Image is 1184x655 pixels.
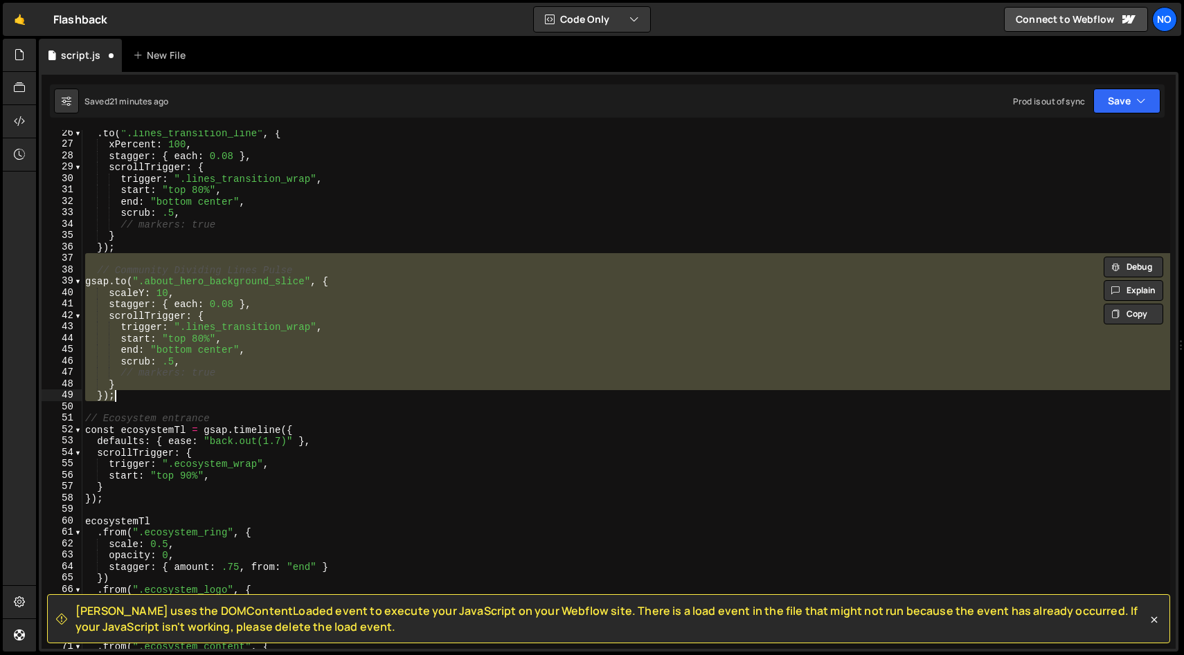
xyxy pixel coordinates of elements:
div: Saved [84,95,168,107]
div: 64 [42,561,82,573]
div: 30 [42,173,82,185]
div: 39 [42,275,82,287]
a: 🤙 [3,3,37,36]
div: New File [133,48,191,62]
div: Prod is out of sync [1013,95,1085,107]
div: 35 [42,230,82,241]
div: 61 [42,526,82,538]
a: Connect to Webflow [1004,7,1148,32]
div: 55 [42,458,82,470]
div: 59 [42,504,82,515]
div: 65 [42,572,82,584]
div: script.js [61,48,100,62]
div: 37 [42,252,82,264]
div: 32 [42,196,82,207]
a: No [1152,7,1177,32]
button: Debug [1104,257,1163,277]
div: 71 [42,640,82,652]
div: 21 minutes ago [109,95,168,107]
div: 58 [42,492,82,504]
div: 40 [42,287,82,299]
div: 51 [42,412,82,424]
div: 38 [42,264,82,276]
div: 33 [42,207,82,219]
div: 28 [42,150,82,162]
div: 67 [42,595,82,607]
div: 53 [42,435,82,447]
div: 44 [42,333,82,344]
div: 47 [42,367,82,378]
div: Flashback [53,11,107,28]
div: 57 [42,481,82,492]
div: 62 [42,538,82,550]
div: 45 [42,344,82,356]
div: 54 [42,447,82,459]
div: 56 [42,470,82,481]
button: Save [1093,89,1160,113]
div: 68 [42,607,82,618]
div: 29 [42,161,82,173]
div: 26 [42,127,82,139]
div: 36 [42,241,82,253]
div: 69 [42,618,82,629]
div: 48 [42,378,82,390]
div: 46 [42,356,82,367]
div: 31 [42,184,82,196]
div: 42 [42,310,82,322]
div: 49 [42,389,82,401]
div: 34 [42,219,82,230]
span: [PERSON_NAME] uses the DOMContentLoaded event to execute your JavaScript on your Webflow site. Th... [75,603,1147,634]
div: 50 [42,401,82,413]
div: 27 [42,138,82,150]
button: Code Only [534,7,650,32]
div: 66 [42,584,82,596]
button: Copy [1104,304,1163,324]
div: 60 [42,515,82,527]
button: Explain [1104,280,1163,301]
div: 41 [42,298,82,310]
div: 52 [42,424,82,436]
div: 70 [42,629,82,641]
div: 43 [42,321,82,333]
div: 63 [42,549,82,561]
